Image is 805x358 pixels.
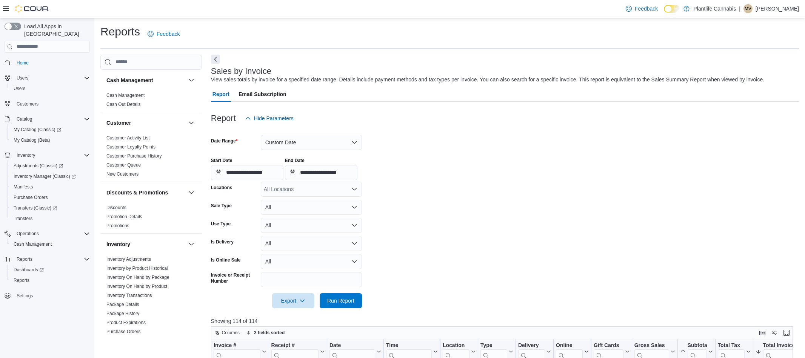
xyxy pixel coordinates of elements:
a: Customers [14,99,42,109]
p: [PERSON_NAME] [756,4,799,13]
div: Delivery [518,342,545,349]
span: Adjustments (Classic) [11,161,90,170]
button: 2 fields sorted [243,328,288,337]
a: Customer Activity List [106,135,150,141]
span: Operations [14,229,90,238]
span: Catalog [17,116,32,122]
span: My Catalog (Beta) [11,136,90,145]
a: Reorder [106,338,123,343]
span: Inventory Adjustments [106,256,151,262]
span: Customer Queue [106,162,141,168]
button: Cash Management [8,239,93,249]
p: | [739,4,740,13]
span: New Customers [106,171,139,177]
h3: Cash Management [106,76,153,84]
span: Inventory by Product Historical [106,265,168,271]
span: Cash Management [11,240,90,249]
button: Open list of options [351,186,357,192]
button: My Catalog (Beta) [8,135,93,145]
a: Promotions [106,223,129,228]
button: Cash Management [106,76,185,84]
a: Discounts [106,205,126,210]
button: Users [8,83,93,94]
div: Total Tax [717,342,744,349]
span: Settings [14,291,90,300]
span: Report [212,87,229,102]
button: Users [2,73,93,83]
span: Reports [11,276,90,285]
span: Inventory On Hand by Product [106,283,167,289]
button: Reports [14,255,35,264]
span: Hide Parameters [254,115,294,122]
div: Gift Cards [594,342,623,349]
a: Transfers (Classic) [11,203,60,213]
span: Settings [17,293,33,299]
button: Operations [14,229,42,238]
a: Feedback [145,26,183,41]
span: Transfers [11,214,90,223]
button: Run Report [320,293,362,308]
span: Users [11,84,90,93]
div: Customer [100,133,202,182]
button: Export [272,293,314,308]
button: Reports [2,254,93,265]
span: Customers [17,101,38,107]
a: My Catalog (Classic) [11,125,64,134]
span: Inventory Manager (Classic) [11,172,90,181]
label: Invoice or Receipt Number [211,272,258,284]
span: Inventory Manager (Classic) [14,173,76,179]
div: Total Invoiced [763,342,794,349]
a: Inventory Manager (Classic) [11,172,79,181]
a: Inventory Transactions [106,293,152,298]
span: Customers [14,99,90,109]
span: Purchase Orders [14,194,48,200]
label: Locations [211,185,232,191]
button: Settings [2,290,93,301]
span: Inventory Transactions [106,292,152,298]
span: Operations [17,231,39,237]
a: Package Details [106,302,139,307]
span: Cash Management [14,241,52,247]
button: Catalog [14,115,35,124]
img: Cova [15,5,49,12]
div: Invoice # [214,342,260,349]
h1: Reports [100,24,140,39]
a: Adjustments (Classic) [11,161,66,170]
span: Purchase Orders [106,329,141,335]
span: Inventory [14,151,90,160]
a: Cash Out Details [106,102,141,107]
a: Transfers (Classic) [8,203,93,213]
button: Home [2,57,93,68]
button: Customers [2,98,93,109]
div: Date [329,342,375,349]
span: Customer Loyalty Points [106,144,155,150]
span: Catalog [14,115,90,124]
h3: Sales by Invoice [211,67,271,76]
button: Customer [106,119,185,127]
div: Gross Sales [634,342,669,349]
label: Start Date [211,158,232,164]
label: End Date [285,158,305,164]
span: Cash Management [106,92,145,98]
span: Dashboards [11,265,90,274]
button: Customer [187,118,196,127]
button: Users [14,73,31,83]
a: Dashboards [11,265,47,274]
h3: Discounts & Promotions [106,189,168,196]
button: Next [211,55,220,64]
a: Purchase Orders [11,193,51,202]
button: Hide Parameters [242,111,297,126]
a: Cash Management [11,240,55,249]
button: Inventory [2,150,93,161]
span: Reports [14,277,29,283]
span: Purchase Orders [11,193,90,202]
span: Run Report [327,297,354,304]
span: Load All Apps in [GEOGRAPHIC_DATA] [21,23,90,38]
button: All [261,218,362,233]
a: Inventory Adjustments [106,257,151,262]
a: My Catalog (Beta) [11,136,53,145]
a: Inventory by Product Historical [106,266,168,271]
